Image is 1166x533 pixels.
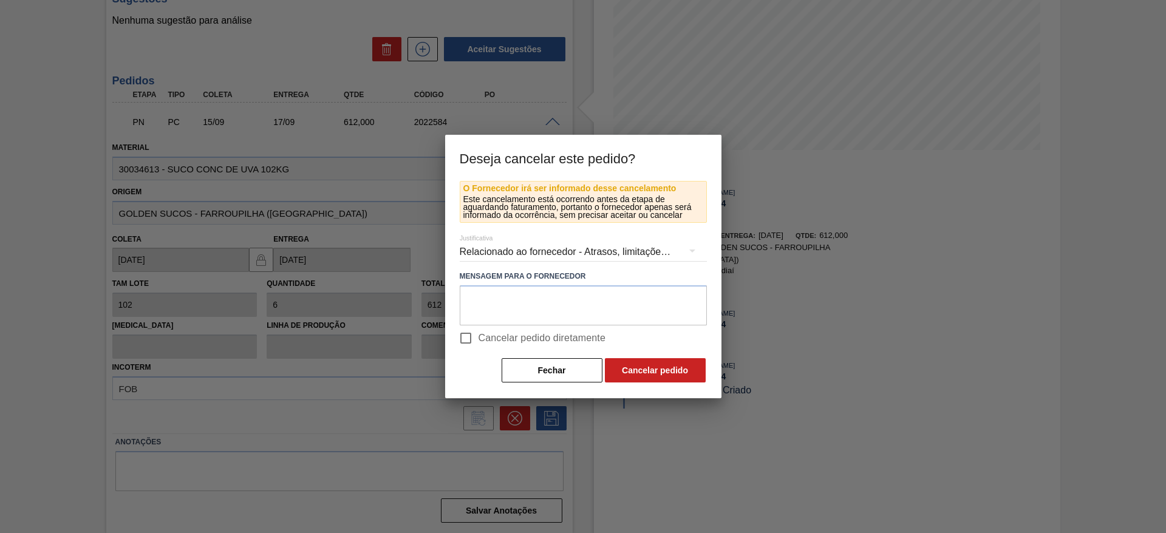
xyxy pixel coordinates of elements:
[445,135,721,181] h3: Deseja cancelar este pedido?
[502,358,602,382] button: Fechar
[463,195,703,219] p: Este cancelamento está ocorrendo antes da etapa de aguardando faturamento, portanto o fornecedor ...
[479,331,606,345] span: Cancelar pedido diretamente
[460,235,707,269] div: Relacionado ao fornecedor - Atrasos, limitações de capacidade, etc.
[605,358,706,382] button: Cancelar pedido
[463,185,703,192] p: O Fornecedor irá ser informado desse cancelamento
[460,268,707,285] label: Mensagem para o Fornecedor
